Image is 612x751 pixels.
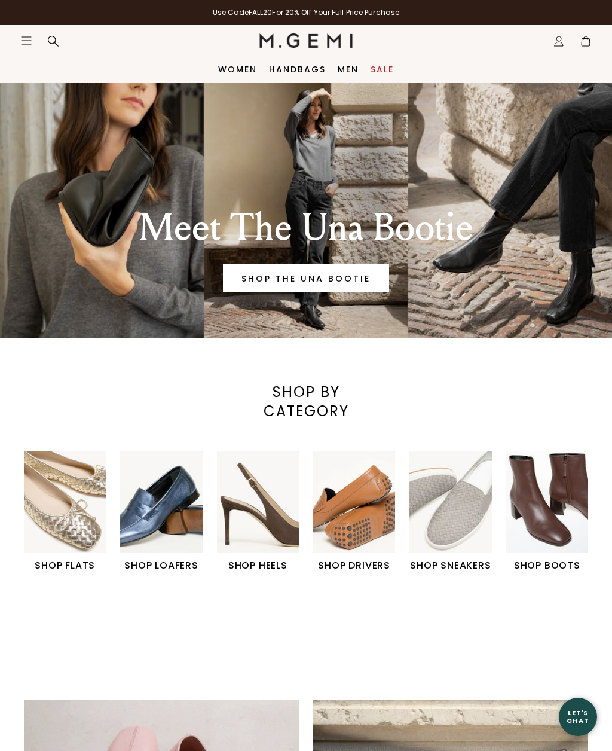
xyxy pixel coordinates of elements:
[506,558,588,573] h1: SHOP BOOTS
[371,65,394,74] a: Sale
[217,451,313,573] div: 3 / 6
[24,451,120,573] div: 1 / 6
[120,451,202,573] a: SHOP LOAFERS
[409,451,506,573] div: 5 / 6
[223,264,389,292] a: Banner primary button
[313,558,395,573] h1: SHOP DRIVERS
[506,451,588,573] a: SHOP BOOTS
[217,558,299,573] h1: SHOP HEELS
[559,709,597,724] div: Let's Chat
[217,451,299,573] a: SHOP HEELS
[269,65,326,74] a: Handbags
[506,451,602,573] div: 6 / 6
[24,451,106,573] a: SHOP FLATS
[120,558,202,573] h1: SHOP LOAFERS
[259,33,353,48] img: M.Gemi
[338,65,359,74] a: Men
[84,206,528,249] div: Meet The Una Bootie
[24,558,106,573] h1: SHOP FLATS
[20,35,32,47] button: Open site menu
[218,65,257,74] a: Women
[313,451,409,573] div: 4 / 6
[249,7,273,17] strong: FALL20
[409,451,491,573] a: SHOP SNEAKERS
[409,558,491,573] h1: SHOP SNEAKERS
[229,383,382,421] div: SHOP BY CATEGORY
[120,451,216,573] div: 2 / 6
[313,451,395,573] a: SHOP DRIVERS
